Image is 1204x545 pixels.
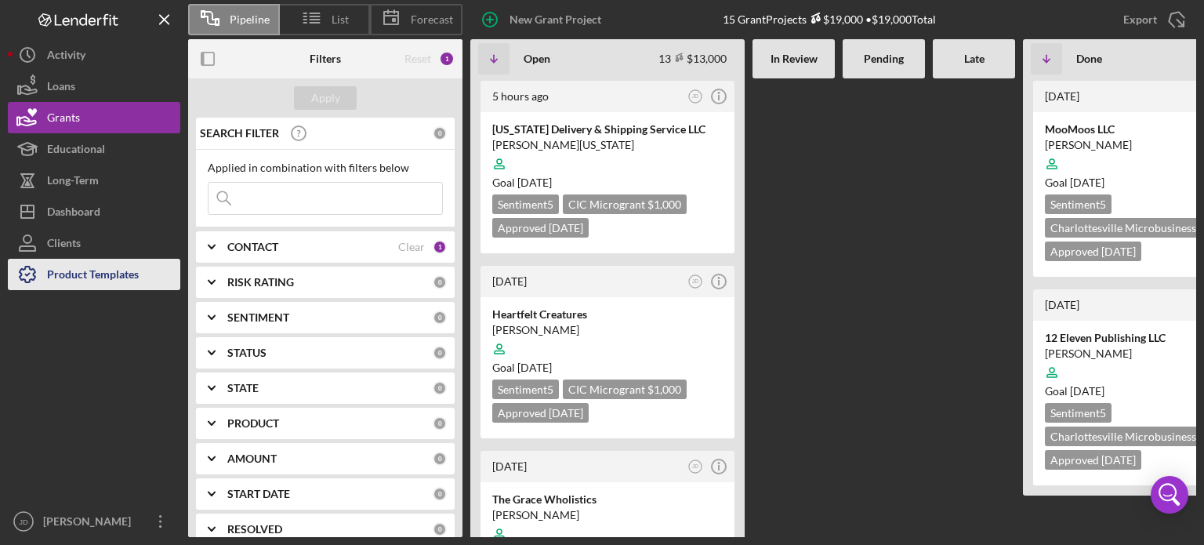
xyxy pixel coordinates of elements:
[47,196,100,231] div: Dashboard
[208,162,443,174] div: Applied in combination with filters below
[227,241,278,253] b: CONTACT
[510,4,601,35] div: New Grant Project
[658,52,727,65] div: 13 $13,000
[47,133,105,169] div: Educational
[692,278,698,284] text: JD
[1045,242,1141,261] div: Approved [DATE]
[8,506,180,537] button: JD[PERSON_NAME]
[227,417,279,430] b: PRODUCT
[470,4,617,35] button: New Grant Project
[311,86,340,110] div: Apply
[685,271,706,292] button: JD
[1045,384,1104,398] span: Goal
[492,507,723,523] div: [PERSON_NAME]
[692,463,698,469] text: JD
[227,276,294,289] b: RISK RATING
[439,51,455,67] div: 1
[1045,89,1079,103] time: 2025-06-17 01:30
[8,102,180,133] button: Grants
[723,13,936,26] div: 15 Grant Projects • $19,000 Total
[964,53,985,65] b: Late
[492,361,552,374] span: Goal
[227,488,290,500] b: START DATE
[47,227,81,263] div: Clients
[492,460,527,473] time: 2025-10-14 15:23
[8,165,180,196] button: Long-Term
[1045,194,1112,214] div: Sentiment 5
[517,361,552,374] time: 10/03/2025
[1070,176,1104,189] time: 05/29/2025
[433,522,447,536] div: 0
[200,127,279,140] b: SEARCH FILTER
[1076,53,1102,65] b: Done
[8,71,180,102] button: Loans
[1045,403,1112,423] div: Sentiment 5
[433,240,447,254] div: 1
[411,13,453,26] span: Forecast
[478,263,737,441] a: [DATE]JDHeartfelt Creatures[PERSON_NAME]Goal [DATE]Sentiment5CIC Microgrant $1,000Approved [DATE]
[227,311,289,324] b: SENTIMENT
[563,380,687,399] div: CIC Microgrant $1,000
[8,196,180,227] button: Dashboard
[1123,4,1157,35] div: Export
[433,487,447,501] div: 0
[433,275,447,289] div: 0
[492,307,723,322] div: Heartfelt Creatures
[294,86,357,110] button: Apply
[685,456,706,478] button: JD
[8,227,180,259] button: Clients
[47,39,85,74] div: Activity
[807,13,863,26] div: $19,000
[39,506,141,541] div: [PERSON_NAME]
[433,311,447,325] div: 0
[524,53,550,65] b: Open
[310,53,341,65] b: Filters
[864,53,904,65] b: Pending
[227,452,277,465] b: AMOUNT
[8,133,180,165] button: Educational
[563,194,687,214] div: CIC Microgrant $1,000
[492,176,552,189] span: Goal
[47,71,75,106] div: Loans
[492,274,527,288] time: 2025-10-14 20:11
[8,259,180,290] button: Product Templates
[1045,450,1141,470] div: Approved [DATE]
[47,165,99,200] div: Long-Term
[227,347,267,359] b: STATUS
[19,518,28,526] text: JD
[1070,384,1104,398] time: 05/29/2025
[492,218,589,238] div: Approved [DATE]
[492,122,723,137] div: [US_STATE] Delivery & Shipping Service LLC
[227,523,282,536] b: RESOLVED
[492,137,723,153] div: [PERSON_NAME][US_STATE]
[492,492,723,507] div: The Grace Wholistics
[433,126,447,140] div: 0
[492,322,723,338] div: [PERSON_NAME]
[332,13,349,26] span: List
[227,382,259,394] b: STATE
[492,194,559,214] div: Sentiment 5
[1108,4,1196,35] button: Export
[404,53,431,65] div: Reset
[1045,176,1104,189] span: Goal
[492,380,559,399] div: Sentiment 5
[685,86,706,107] button: JD
[478,78,737,256] a: 5 hours agoJD[US_STATE] Delivery & Shipping Service LLC[PERSON_NAME][US_STATE]Goal [DATE]Sentimen...
[433,452,447,466] div: 0
[1151,476,1188,514] div: Open Intercom Messenger
[8,39,180,71] button: Activity
[47,102,80,137] div: Grants
[492,89,549,103] time: 2025-10-15 16:40
[433,381,447,395] div: 0
[771,53,818,65] b: In Review
[398,241,425,253] div: Clear
[1045,298,1079,311] time: 2025-05-27 07:48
